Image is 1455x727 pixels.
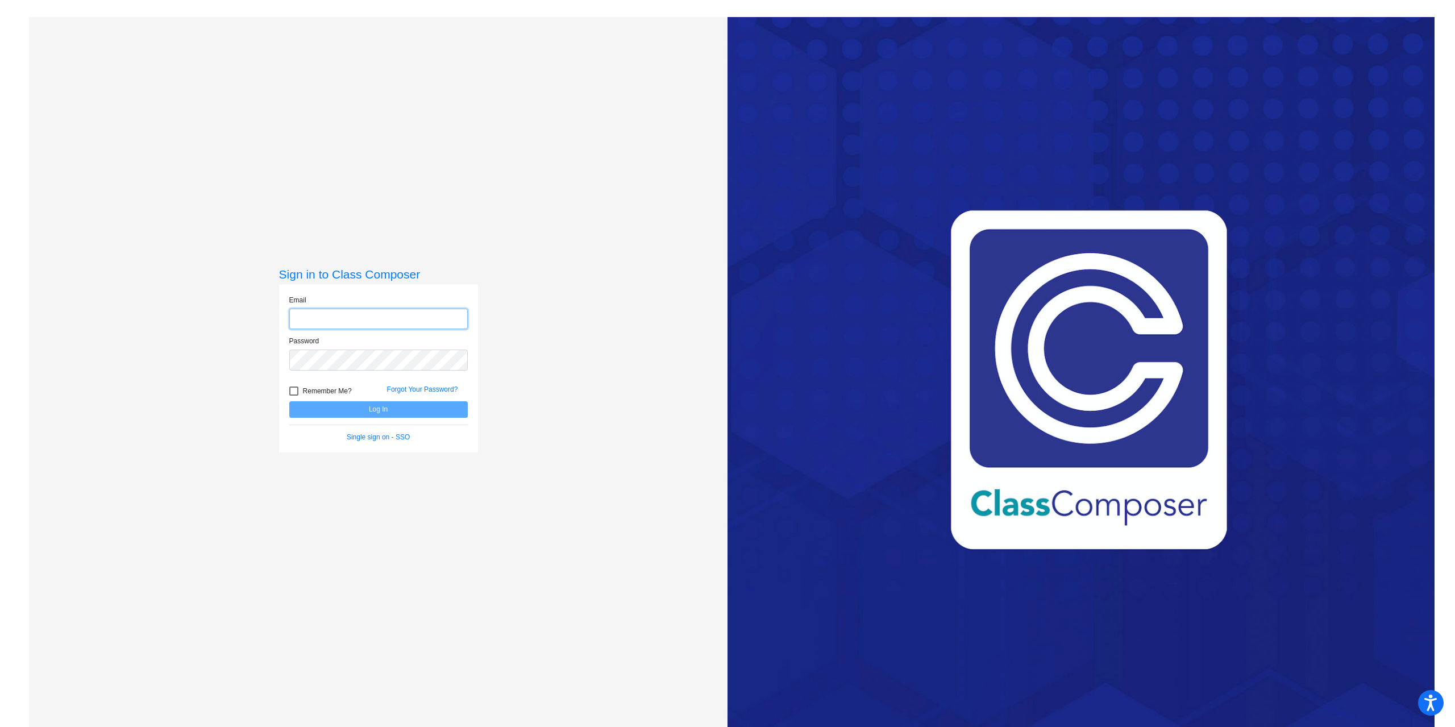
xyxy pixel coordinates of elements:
label: Password [289,336,319,346]
label: Email [289,295,306,305]
span: Remember Me? [303,384,352,398]
button: Log In [289,401,468,418]
a: Forgot Your Password? [387,385,458,393]
h3: Sign in to Class Composer [279,267,478,281]
a: Single sign on - SSO [347,433,410,441]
